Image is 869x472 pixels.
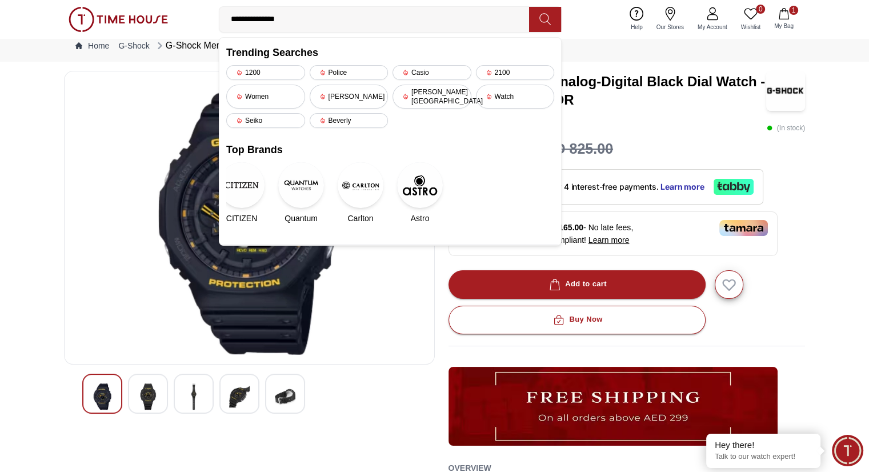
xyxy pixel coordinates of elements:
div: Watch [476,85,555,109]
span: Help [626,23,647,31]
span: 0 [756,5,765,14]
span: CITIZEN [226,213,257,224]
span: My Account [693,23,732,31]
nav: Breadcrumb [64,30,805,62]
a: AstroAstro [405,162,435,224]
div: [PERSON_NAME] [310,85,389,109]
a: Help [624,5,650,34]
img: G-Shock Men's Analog-Digital Black Dial Watch - GA-B2100CY-1ADR [275,383,295,410]
span: 1 [789,6,798,15]
div: Chat Widget [832,435,863,466]
div: Or split in 4 payments of - No late fees, [DEMOGRAPHIC_DATA] compliant! [448,211,778,256]
div: Buy Now [551,313,602,326]
p: Talk to our watch expert! [715,452,812,462]
div: Seiko [226,113,305,128]
h2: Trending Searches [226,45,554,61]
div: Beverly [310,113,389,128]
a: G-Shock [118,40,149,51]
img: Astro [397,162,443,208]
a: Home [75,40,109,51]
div: 2100 [476,65,555,80]
img: G-Shock Men's Analog-Digital Black Dial Watch - GA-B2100CY-1ADR [74,81,425,355]
div: G-Shock Men's Analog-Digital Black Dial Watch - GA-B2100CY-1ADR [154,39,448,53]
img: G-Shock Men's Analog-Digital Black Dial Watch - GA-B2100CY-1ADR [138,383,158,410]
a: Our Stores [650,5,691,34]
img: G-Shock Men's Analog-Digital Black Dial Watch - GA-B2100CY-1ADR [766,71,805,111]
div: Casio [393,65,471,80]
a: CITIZENCITIZEN [226,162,257,224]
img: G-Shock Men's Analog-Digital Black Dial Watch - GA-B2100CY-1ADR [92,383,113,410]
div: Women [226,85,305,109]
p: ( In stock ) [767,122,805,134]
span: Astro [411,213,430,224]
span: Quantum [285,213,318,224]
div: 1200 [226,65,305,80]
button: Buy Now [448,306,706,334]
img: Carlton [338,162,383,208]
div: Add to cart [547,278,607,291]
h3: G-Shock Men's Analog-Digital Black Dial Watch - GA-B2100CY-1ADR [448,73,766,109]
h2: Top Brands [226,142,554,158]
img: Tamara [719,220,768,236]
div: Police [310,65,389,80]
img: Quantum [278,162,324,208]
div: [PERSON_NAME][GEOGRAPHIC_DATA] [393,85,471,109]
img: ... [69,7,168,32]
span: Learn more [588,235,630,245]
span: My Bag [770,22,798,30]
div: Hey there! [715,439,812,451]
button: Add to cart [448,270,706,299]
img: G-Shock Men's Analog-Digital Black Dial Watch - GA-B2100CY-1ADR [229,383,250,410]
a: CarltonCarlton [345,162,376,224]
span: Wishlist [736,23,765,31]
img: G-Shock Men's Analog-Digital Black Dial Watch - GA-B2100CY-1ADR [183,383,204,410]
span: Our Stores [652,23,688,31]
img: ... [448,367,778,446]
h3: AED 825.00 [535,138,613,160]
img: CITIZEN [219,162,265,208]
a: QuantumQuantum [286,162,317,224]
button: 1My Bag [767,6,800,33]
span: Carlton [347,213,373,224]
a: 0Wishlist [734,5,767,34]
